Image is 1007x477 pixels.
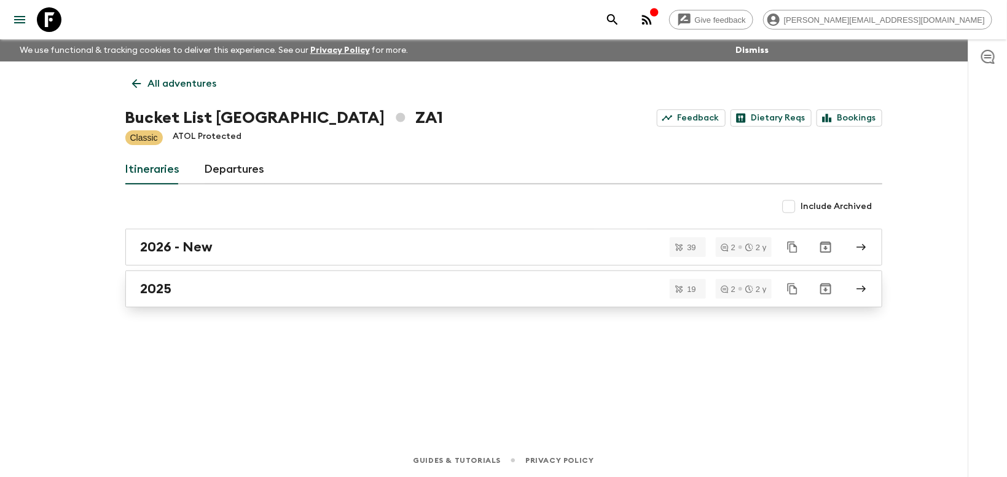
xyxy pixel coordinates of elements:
[777,15,992,25] span: [PERSON_NAME][EMAIL_ADDRESS][DOMAIN_NAME]
[813,235,838,259] button: Archive
[782,278,804,300] button: Duplicate
[782,236,804,258] button: Duplicate
[669,10,753,30] a: Give feedback
[173,130,241,145] p: ATOL Protected
[7,7,32,32] button: menu
[680,243,703,251] span: 39
[680,285,703,293] span: 19
[125,229,882,266] a: 2026 - New
[600,7,625,32] button: search adventures
[721,243,735,251] div: 2
[125,270,882,307] a: 2025
[721,285,735,293] div: 2
[745,285,766,293] div: 2 y
[205,155,265,184] a: Departures
[657,109,726,127] a: Feedback
[688,15,753,25] span: Give feedback
[15,39,413,61] p: We use functional & tracking cookies to deliver this experience. See our for more.
[125,71,224,96] a: All adventures
[763,10,992,30] div: [PERSON_NAME][EMAIL_ADDRESS][DOMAIN_NAME]
[732,42,772,59] button: Dismiss
[745,243,766,251] div: 2 y
[141,239,213,255] h2: 2026 - New
[125,155,180,184] a: Itineraries
[731,109,812,127] a: Dietary Reqs
[130,132,158,144] p: Classic
[413,454,501,467] a: Guides & Tutorials
[817,109,882,127] a: Bookings
[141,281,172,297] h2: 2025
[310,46,370,55] a: Privacy Policy
[148,76,217,91] p: All adventures
[125,106,444,130] h1: Bucket List [GEOGRAPHIC_DATA] ZA1
[525,454,594,467] a: Privacy Policy
[801,200,872,213] span: Include Archived
[813,277,838,301] button: Archive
